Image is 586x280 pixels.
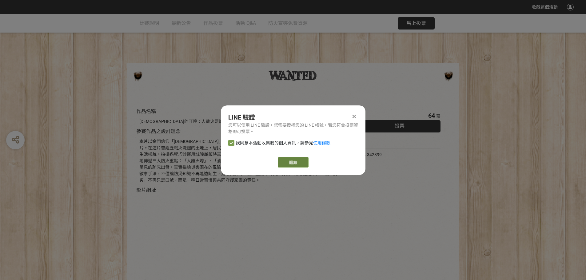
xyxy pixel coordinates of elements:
[268,20,308,26] span: 防火宣導免費資源
[203,14,223,33] a: 作品投票
[228,113,358,122] div: LINE 驗證
[436,114,440,119] span: 票
[395,123,405,129] span: 投票
[171,20,191,26] span: 最新公告
[236,140,330,146] span: 我同意本活動收集我的個人資訊，請參見
[136,187,156,193] span: 影片網址
[228,122,358,135] div: 您可以使用 LINE 驗證，您需要授權您的 LINE 帳號，若您符合投票資格即可投票。
[428,112,435,119] span: 64
[278,157,309,168] a: 繼續
[139,14,159,33] a: 比賽說明
[406,20,426,26] span: 馬上投票
[235,14,256,33] a: 活動 Q&A
[139,118,340,125] div: [DEMOGRAPHIC_DATA]的叮嚀：人離火要熄，住警器不離
[268,14,308,33] a: 防火宣導免費資源
[235,20,256,26] span: 活動 Q&A
[203,20,223,26] span: 作品投票
[139,20,159,26] span: 比賽說明
[136,128,181,134] span: 參賽作品之設計理念
[171,14,191,33] a: 最新公告
[313,140,330,145] a: 使用條款
[136,108,156,114] span: 作品名稱
[398,17,435,30] button: 馬上投票
[139,138,340,183] div: 本片以金門信仰「[DEMOGRAPHIC_DATA]」為文化核心，融合現代科技，打造具人文溫度的防災教育影片。在這片曾經歷戰火洗禮的土地上，居民習慣向城隍爺求籤問事、解決疑難，也形塑出信仰深植日...
[532,5,558,10] span: 收藏這個活動
[359,152,382,157] span: SID: 342899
